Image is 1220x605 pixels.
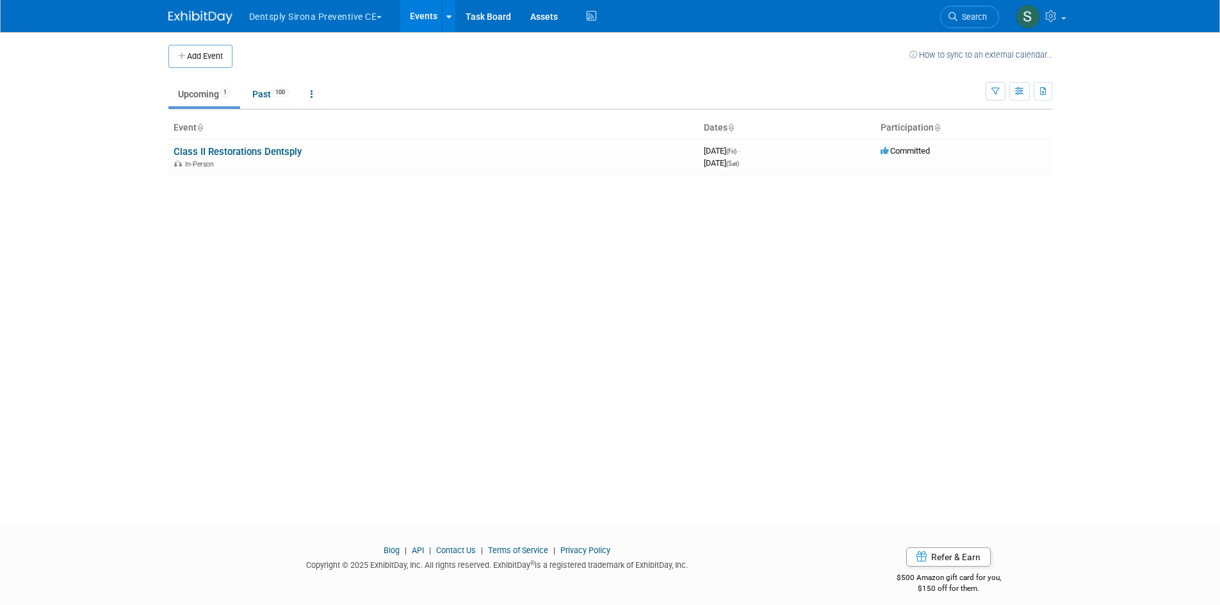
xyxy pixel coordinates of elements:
[197,122,203,133] a: Sort by Event Name
[412,545,424,555] a: API
[168,556,827,571] div: Copyright © 2025 ExhibitDay, Inc. All rights reserved. ExhibitDay is a registered trademark of Ex...
[488,545,548,555] a: Terms of Service
[704,158,739,168] span: [DATE]
[478,545,486,555] span: |
[530,560,535,567] sup: ®
[174,146,302,157] a: Class II Restorations Dentsply
[550,545,558,555] span: |
[168,11,232,24] img: ExhibitDay
[436,545,476,555] a: Contact Us
[728,122,734,133] a: Sort by Start Date
[168,82,240,106] a: Upcoming1
[726,148,736,155] span: (Fri)
[185,160,218,168] span: In-Person
[875,117,1052,139] th: Participation
[906,547,991,567] a: Refer & Earn
[699,117,875,139] th: Dates
[243,82,298,106] a: Past100
[1016,4,1040,29] img: Samantha Meyers
[402,545,410,555] span: |
[560,545,610,555] a: Privacy Policy
[726,160,739,167] span: (Sat)
[934,122,940,133] a: Sort by Participation Type
[909,50,1052,60] a: How to sync to an external calendar...
[957,12,987,22] span: Search
[738,146,740,156] span: -
[168,45,232,68] button: Add Event
[168,117,699,139] th: Event
[845,564,1052,593] div: $500 Amazon gift card for you,
[384,545,400,555] a: Blog
[881,146,930,156] span: Committed
[940,6,999,28] a: Search
[845,583,1052,594] div: $150 off for them.
[272,88,289,97] span: 100
[426,545,434,555] span: |
[220,88,231,97] span: 1
[704,146,740,156] span: [DATE]
[174,160,182,166] img: In-Person Event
